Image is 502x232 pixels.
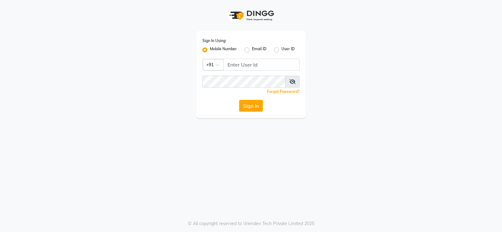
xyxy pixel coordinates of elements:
[210,46,237,54] label: Mobile Number
[202,38,226,44] label: Sign In Using:
[281,46,295,54] label: User ID
[239,100,263,112] button: Sign In
[226,6,276,25] img: logo1.svg
[267,89,300,94] a: Forgot Password?
[252,46,266,54] label: Email ID
[202,76,286,88] input: Username
[223,59,300,71] input: Username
